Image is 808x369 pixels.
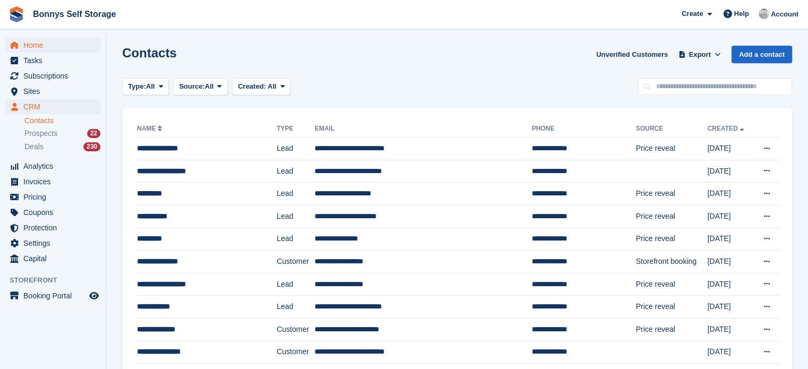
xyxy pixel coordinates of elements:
td: [DATE] [708,228,753,251]
button: Export [676,46,723,63]
th: Phone [532,121,636,138]
td: Lead [277,228,314,251]
span: All [268,82,277,90]
td: [DATE] [708,296,753,319]
th: Email [314,121,532,138]
span: Source: [179,81,205,92]
span: All [205,81,214,92]
td: [DATE] [708,318,753,341]
td: Price reveal [636,273,708,296]
td: Lead [277,273,314,296]
button: Type: All [122,78,169,96]
button: Source: All [173,78,228,96]
a: Contacts [24,116,100,126]
a: menu [5,251,100,266]
td: Storefront booking [636,251,708,273]
a: menu [5,53,100,68]
td: [DATE] [708,160,753,183]
td: [DATE] [708,341,753,364]
div: 22 [87,129,100,138]
span: Settings [23,236,87,251]
td: Lead [277,160,314,183]
span: Subscriptions [23,68,87,83]
span: Export [689,49,711,60]
span: Analytics [23,159,87,174]
span: Home [23,38,87,53]
a: menu [5,99,100,114]
a: menu [5,174,100,189]
a: menu [5,205,100,220]
td: Price reveal [636,205,708,228]
span: Type: [128,81,146,92]
td: Lead [277,183,314,205]
a: Name [137,125,164,132]
span: Help [734,8,749,19]
span: Capital [23,251,87,266]
th: Type [277,121,314,138]
td: [DATE] [708,138,753,160]
a: Add a contact [732,46,792,63]
span: Prospects [24,128,57,139]
a: menu [5,288,100,303]
td: Lead [277,205,314,228]
img: stora-icon-8386f47178a22dfd0bd8f6a31ec36ba5ce8667c1dd55bd0f319d3a0aa187defe.svg [8,6,24,22]
span: Storefront [10,275,106,286]
a: menu [5,68,100,83]
span: Sites [23,84,87,99]
td: Customer [277,251,314,273]
img: James Bonny [759,8,769,19]
td: Price reveal [636,228,708,251]
td: Customer [277,318,314,341]
a: menu [5,190,100,204]
a: Preview store [88,289,100,302]
a: Deals 230 [24,141,100,152]
span: All [146,81,155,92]
td: [DATE] [708,273,753,296]
td: Customer [277,341,314,364]
a: Unverified Customers [592,46,672,63]
td: Price reveal [636,183,708,205]
span: Created: [238,82,266,90]
td: [DATE] [708,251,753,273]
a: Bonnys Self Storage [29,5,120,23]
a: menu [5,220,100,235]
span: Tasks [23,53,87,68]
button: Created: All [232,78,291,96]
a: Prospects 22 [24,128,100,139]
span: Invoices [23,174,87,189]
td: Price reveal [636,138,708,160]
a: Created [708,125,746,132]
span: Deals [24,142,44,152]
td: Price reveal [636,296,708,319]
span: Create [682,8,703,19]
td: Lead [277,296,314,319]
span: Protection [23,220,87,235]
td: Price reveal [636,318,708,341]
td: [DATE] [708,205,753,228]
a: menu [5,236,100,251]
span: CRM [23,99,87,114]
span: Booking Portal [23,288,87,303]
td: Lead [277,138,314,160]
span: Coupons [23,205,87,220]
td: [DATE] [708,183,753,205]
a: menu [5,38,100,53]
div: 230 [83,142,100,151]
a: menu [5,84,100,99]
span: Account [771,9,798,20]
th: Source [636,121,708,138]
a: menu [5,159,100,174]
h1: Contacts [122,46,177,60]
span: Pricing [23,190,87,204]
